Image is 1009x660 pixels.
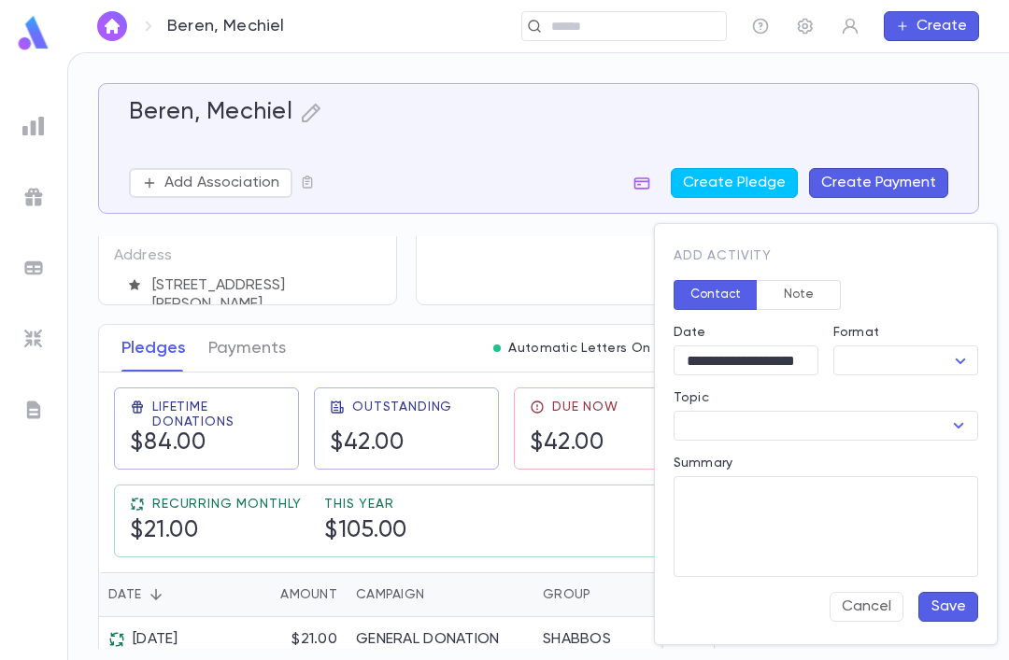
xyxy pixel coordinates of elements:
button: Note [757,280,841,310]
button: Contact [674,280,758,310]
div: ​ [833,346,978,375]
label: Date [674,325,818,340]
button: Open [945,413,972,439]
input: Choose date, selected date is Sep 7, 2025 [674,346,818,375]
label: Topic [674,390,709,405]
button: Cancel [830,592,903,622]
label: Summary [674,456,732,470]
button: Save [918,592,978,622]
label: Format [833,325,879,340]
span: Add Activity [674,249,772,262]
